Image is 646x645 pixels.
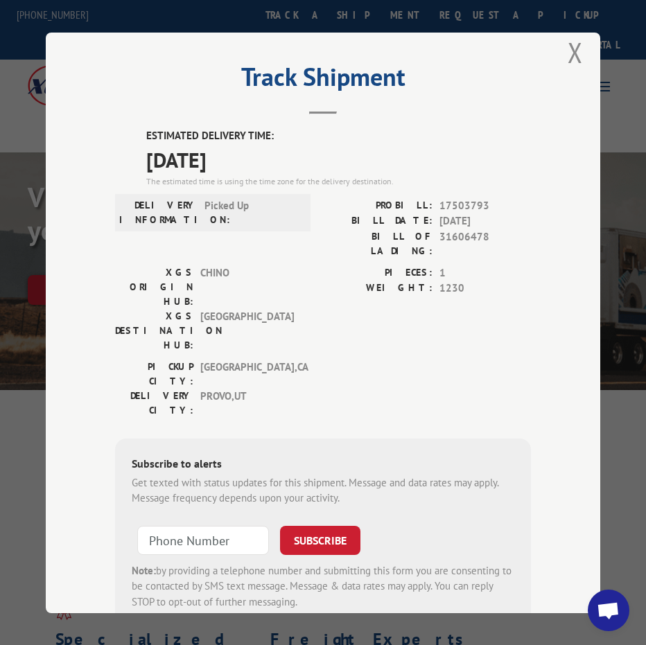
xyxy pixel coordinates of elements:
[119,197,198,227] label: DELIVERY INFORMATION:
[323,281,433,297] label: WEIGHT:
[323,213,433,229] label: BILL DATE:
[132,563,514,610] div: by providing a telephone number and submitting this form you are consenting to be contacted by SM...
[439,265,531,281] span: 1
[200,388,294,417] span: PROVO , UT
[568,34,583,71] button: Close modal
[115,359,193,388] label: PICKUP CITY:
[200,308,294,352] span: [GEOGRAPHIC_DATA]
[280,525,360,554] button: SUBSCRIBE
[115,67,531,94] h2: Track Shipment
[323,265,433,281] label: PIECES:
[132,475,514,506] div: Get texted with status updates for this shipment. Message and data rates may apply. Message frequ...
[132,563,156,576] strong: Note:
[146,175,531,187] div: The estimated time is using the time zone for the delivery destination.
[200,359,294,388] span: [GEOGRAPHIC_DATA] , CA
[204,197,298,227] span: Picked Up
[439,213,531,229] span: [DATE]
[115,308,193,352] label: XGS DESTINATION HUB:
[115,388,193,417] label: DELIVERY CITY:
[146,128,531,144] label: ESTIMATED DELIVERY TIME:
[588,590,629,631] div: Open chat
[323,197,433,213] label: PROBILL:
[137,525,269,554] input: Phone Number
[439,197,531,213] span: 17503793
[323,229,433,258] label: BILL OF LADING:
[115,265,193,308] label: XGS ORIGIN HUB:
[146,143,531,175] span: [DATE]
[132,454,514,475] div: Subscribe to alerts
[200,265,294,308] span: CHINO
[439,229,531,258] span: 31606478
[439,281,531,297] span: 1230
